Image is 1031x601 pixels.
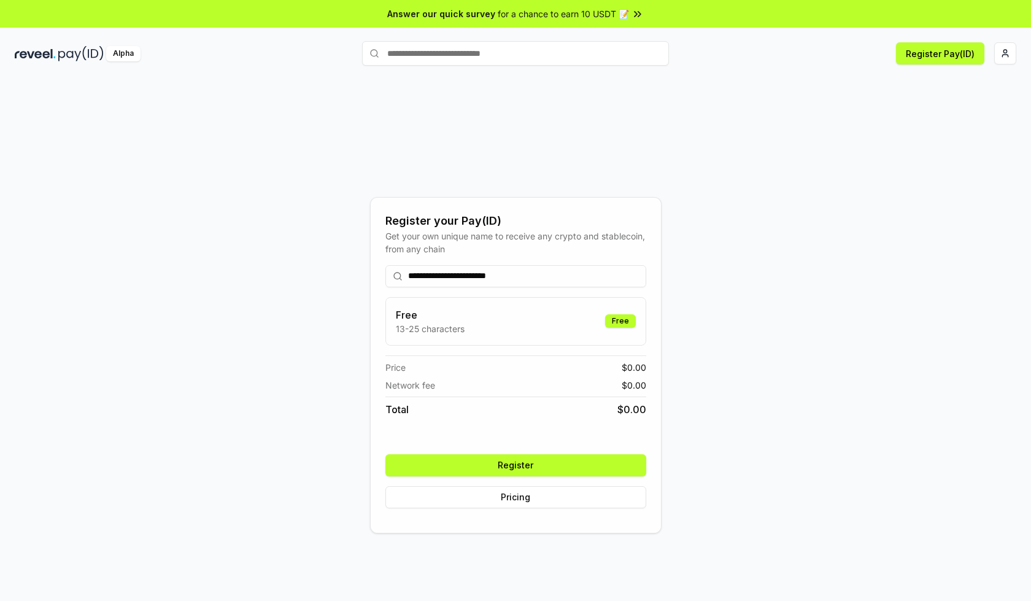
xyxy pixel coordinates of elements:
button: Pricing [385,486,646,508]
span: Network fee [385,379,435,392]
button: Register [385,454,646,476]
img: reveel_dark [15,46,56,61]
span: Total [385,402,409,417]
span: Price [385,361,406,374]
p: 13-25 characters [396,322,465,335]
button: Register Pay(ID) [896,42,984,64]
span: $ 0.00 [617,402,646,417]
div: Register your Pay(ID) [385,212,646,230]
span: Answer our quick survey [387,7,495,20]
img: pay_id [58,46,104,61]
span: $ 0.00 [622,361,646,374]
span: for a chance to earn 10 USDT 📝 [498,7,629,20]
h3: Free [396,308,465,322]
div: Alpha [106,46,141,61]
span: $ 0.00 [622,379,646,392]
div: Free [605,314,636,328]
div: Get your own unique name to receive any crypto and stablecoin, from any chain [385,230,646,255]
